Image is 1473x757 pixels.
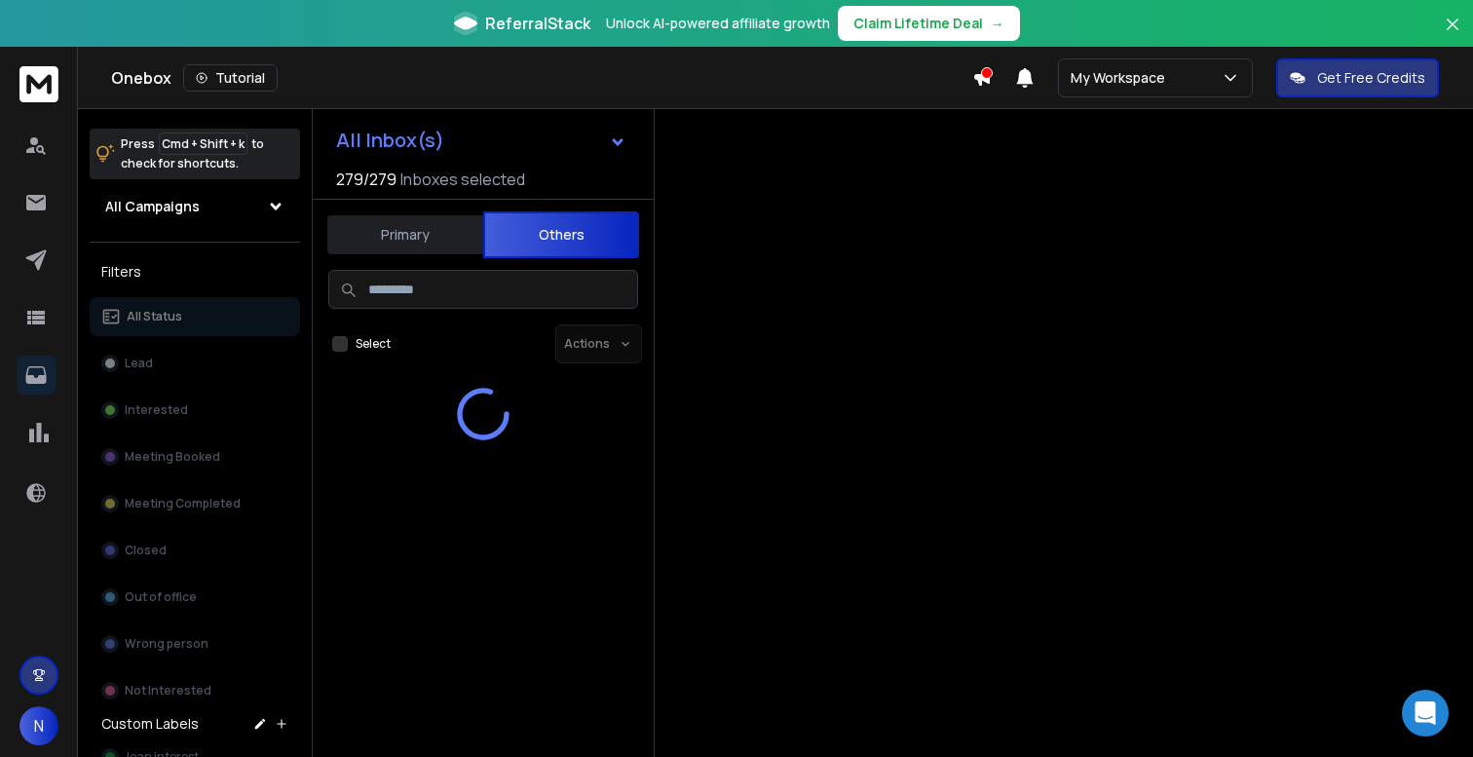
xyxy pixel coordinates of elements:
[101,714,199,734] h3: Custom Labels
[1276,58,1439,97] button: Get Free Credits
[105,197,200,216] h1: All Campaigns
[183,64,278,92] button: Tutorial
[1071,68,1173,88] p: My Workspace
[327,213,483,256] button: Primary
[321,121,642,160] button: All Inbox(s)
[121,134,264,173] p: Press to check for shortcuts.
[356,336,391,352] label: Select
[159,132,247,155] span: Cmd + Shift + k
[336,131,444,150] h1: All Inbox(s)
[19,706,58,745] button: N
[1317,68,1425,88] p: Get Free Credits
[483,211,639,258] button: Others
[606,14,830,33] p: Unlock AI-powered affiliate growth
[485,12,590,35] span: ReferralStack
[1402,690,1449,737] div: Open Intercom Messenger
[90,258,300,285] h3: Filters
[336,168,397,191] span: 279 / 279
[1440,12,1465,58] button: Close banner
[991,14,1004,33] span: →
[838,6,1020,41] button: Claim Lifetime Deal→
[111,64,972,92] div: Onebox
[400,168,525,191] h3: Inboxes selected
[90,187,300,226] button: All Campaigns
